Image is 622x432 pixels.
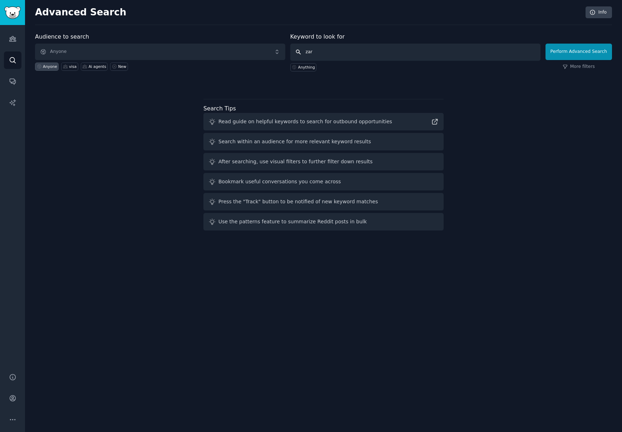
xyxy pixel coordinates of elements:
label: Search Tips [203,105,236,112]
div: Ai agents [89,64,106,69]
input: Any keyword [290,44,540,61]
div: visa [69,64,76,69]
div: Bookmark useful conversations you come across [218,178,341,185]
div: New [118,64,126,69]
div: Press the "Track" button to be notified of new keyword matches [218,198,378,205]
label: Audience to search [35,33,89,40]
div: Anything [298,65,315,70]
button: Perform Advanced Search [546,44,612,60]
a: Info [586,6,612,19]
div: Search within an audience for more relevant keyword results [218,138,371,145]
div: Use the patterns feature to summarize Reddit posts in bulk [218,218,367,225]
img: GummySearch logo [4,6,21,19]
a: More filters [563,64,595,70]
button: Anyone [35,44,285,60]
div: After searching, use visual filters to further filter down results [218,158,372,165]
h2: Advanced Search [35,7,582,18]
label: Keyword to look for [290,33,345,40]
div: Read guide on helpful keywords to search for outbound opportunities [218,118,392,125]
div: Anyone [43,64,57,69]
a: New [110,63,128,71]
